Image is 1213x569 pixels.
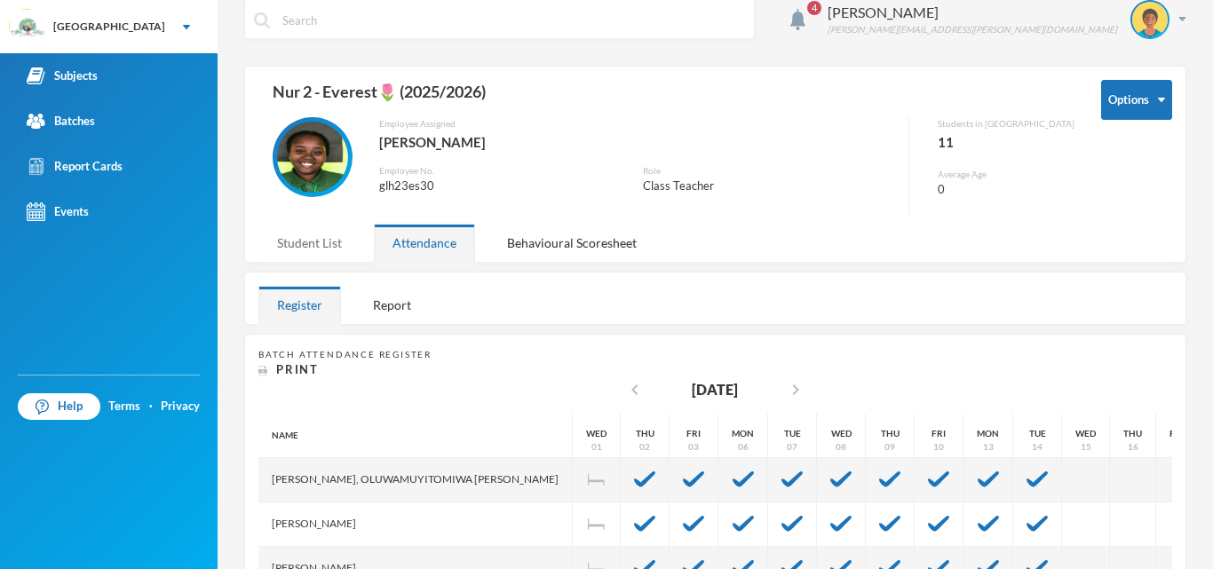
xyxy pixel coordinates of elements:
div: Wed [586,427,606,440]
div: Tue [784,427,801,440]
a: Privacy [161,398,200,415]
div: Employee Assigned [379,117,895,130]
div: [PERSON_NAME] [379,130,895,154]
div: Mon [732,427,754,440]
i: chevron_left [624,379,646,400]
div: Thu [636,427,654,440]
div: [DATE] [692,379,738,400]
div: Fri [686,427,701,440]
div: Student List [258,224,361,262]
div: Name [258,414,573,458]
div: Report [354,286,430,324]
button: Options [1101,80,1172,120]
img: logo [10,10,45,45]
span: 4 [807,1,821,15]
div: Wed [831,427,852,440]
div: Independence Day [573,502,621,547]
div: Report Cards [27,157,123,176]
div: Mon [977,427,999,440]
div: Thu [881,427,900,440]
div: 09 [884,440,895,454]
div: 17 [1171,440,1182,454]
img: STUDENT [1132,2,1168,37]
div: Behavioural Scoresheet [488,224,655,262]
a: Terms [108,398,140,415]
div: [GEOGRAPHIC_DATA] [53,19,165,35]
div: Employee No. [379,164,616,178]
i: chevron_right [785,379,806,400]
div: 11 [938,130,1074,154]
div: Subjects [27,67,98,85]
div: Attendance [374,224,475,262]
div: Batches [27,112,95,130]
span: Batch Attendance Register [258,349,432,360]
div: glh23es30 [379,178,616,195]
div: Register [258,286,341,324]
div: Class Teacher [643,178,896,195]
div: Average Age [938,168,1074,181]
div: Events [27,202,89,221]
div: [PERSON_NAME] [258,502,573,547]
div: 02 [639,440,650,454]
img: search [254,12,270,28]
div: 01 [591,440,602,454]
div: [PERSON_NAME] [828,2,1117,23]
div: [PERSON_NAME][EMAIL_ADDRESS][PERSON_NAME][DOMAIN_NAME] [828,23,1117,36]
div: Nur 2 - Everest🌷 (2025/2026) [258,80,1074,117]
img: EMPLOYEE [277,122,348,193]
a: Help [18,393,100,420]
div: 07 [787,440,797,454]
div: · [149,398,153,415]
div: Thu [1123,427,1142,440]
div: [PERSON_NAME], Oluwamuyitomiwa [PERSON_NAME] [258,458,573,502]
div: Fri [1169,427,1184,440]
div: Wed [1075,427,1096,440]
span: Print [276,362,319,376]
div: 06 [738,440,749,454]
div: 0 [938,181,1074,199]
div: Students in [GEOGRAPHIC_DATA] [938,117,1074,130]
div: Independence Day [573,458,621,502]
div: Tue [1029,427,1046,440]
div: 14 [1032,440,1043,454]
div: 13 [983,440,994,454]
div: 15 [1081,440,1091,454]
div: Role [643,164,896,178]
div: 16 [1128,440,1138,454]
div: Fri [932,427,946,440]
div: 10 [933,440,944,454]
div: 03 [688,440,699,454]
div: 08 [836,440,846,454]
